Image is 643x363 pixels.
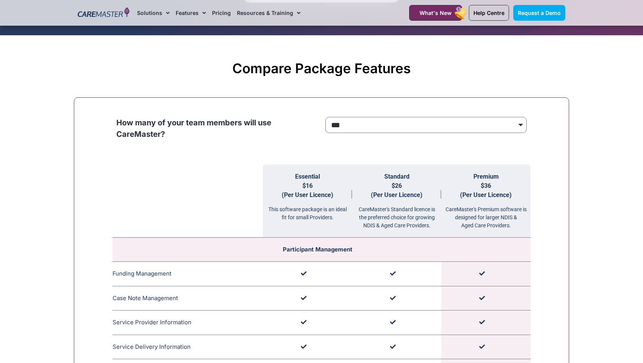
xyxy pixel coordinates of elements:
[352,200,441,230] div: CareMaster's Standard licence is the preferred choice for growing NDIS & Aged Care Providers.
[263,164,352,238] th: Essential
[113,286,263,310] td: Case Note Management
[113,335,263,359] td: Service Delivery Information
[113,262,263,286] td: Funding Management
[78,7,129,19] img: CareMaster Logo
[263,200,352,222] div: This software package is an ideal fit for small Providers.
[116,117,318,140] p: How many of your team members will use CareMaster?
[469,5,509,21] a: Help Centre
[352,164,441,238] th: Standard
[441,200,530,230] div: CareMaster's Premium software is designed for larger NDIS & Aged Care Providers.
[441,164,530,238] th: Premium
[473,10,504,16] span: Help Centre
[282,182,333,199] span: $16 (Per User Licence)
[113,310,263,335] td: Service Provider Information
[513,5,565,21] a: Request a Demo
[419,10,452,16] span: What's New
[283,246,353,253] span: Participant Management
[518,10,561,16] span: Request a Demo
[371,182,423,199] span: $26 (Per User Licence)
[409,5,462,21] a: What's New
[460,182,512,199] span: $36 (Per User Licence)
[78,60,565,76] h2: Compare Package Features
